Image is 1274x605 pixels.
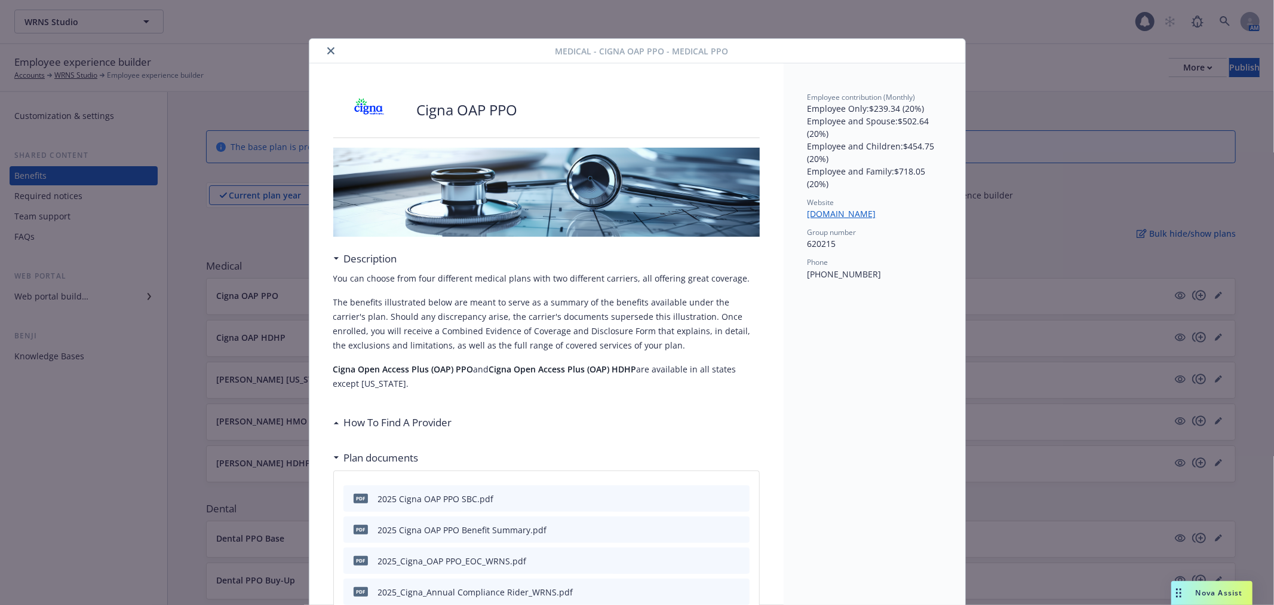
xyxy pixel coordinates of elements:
[333,92,405,128] img: CIGNA
[715,493,725,505] button: download file
[489,363,637,375] strong: Cigna Open Access Plus (OAP) HDHP
[354,525,368,534] span: pdf
[333,450,419,466] div: Plan documents
[344,450,419,466] h3: Plan documents
[715,586,725,598] button: download file
[715,524,725,536] button: download file
[324,44,338,58] button: close
[378,586,573,598] div: 2025_Cigna_Annual Compliance Rider_WRNS.pdf
[734,555,745,567] button: preview file
[808,237,941,250] p: 620215
[378,524,547,536] div: 2025 Cigna OAP PPO Benefit Summary.pdf
[715,555,725,567] button: download file
[432,363,474,375] strong: (OAP) PPO
[333,415,452,430] div: How To Find A Provider
[808,227,857,237] span: Group number
[333,148,760,237] img: banner
[344,415,452,430] h3: How To Find A Provider
[808,115,941,140] p: Employee and Spouse : $502.64 (20%)
[354,494,368,503] span: pdf
[808,268,941,280] p: [PHONE_NUMBER]
[734,493,745,505] button: preview file
[808,92,916,102] span: Employee contribution (Monthly)
[808,165,941,190] p: Employee and Family : $718.05 (20%)
[1196,588,1243,598] span: Nova Assist
[333,362,760,391] p: and are available in all states except [US_STATE].
[378,555,527,567] div: 2025_Cigna_OAP PPO_EOC_WRNS.pdf
[417,100,518,120] p: Cigna OAP PPO
[808,257,828,267] span: Phone
[344,251,397,267] h3: Description
[555,45,729,57] span: Medical - Cigna OAP PPO - Medical PPO
[333,295,760,353] p: The benefits illustrated below are meant to serve as a summary of the benefits available under th...
[354,587,368,596] span: pdf
[808,102,941,115] p: Employee Only : $239.34 (20%)
[808,197,834,207] span: Website
[333,363,429,375] strong: Cigna Open Access Plus
[734,586,745,598] button: preview file
[333,251,397,267] div: Description
[808,140,941,165] p: Employee and Children : $454.75 (20%)
[1171,581,1186,605] div: Drag to move
[378,493,494,505] div: 2025 Cigna OAP PPO SBC.pdf
[734,524,745,536] button: preview file
[333,271,760,286] p: You can choose from four different medical plans with two different carriers, all offering great ...
[1171,581,1252,605] button: Nova Assist
[808,208,886,219] a: [DOMAIN_NAME]
[354,556,368,565] span: pdf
